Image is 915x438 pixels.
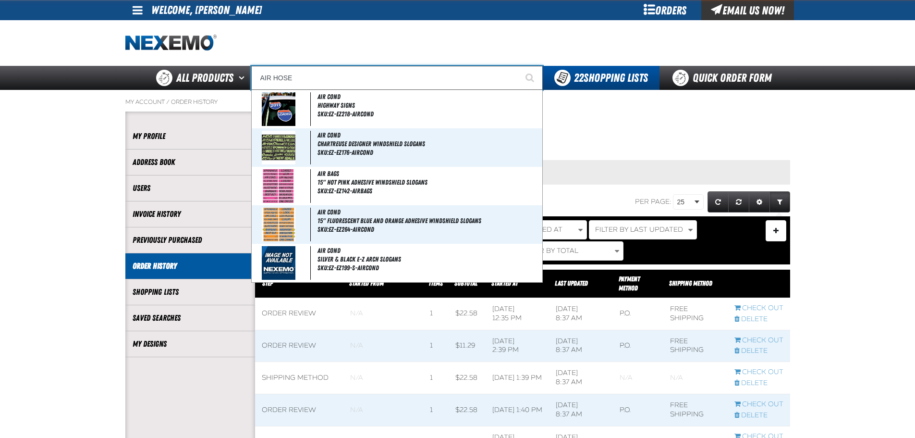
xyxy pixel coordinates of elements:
[773,231,779,233] span: Manage Filters
[574,71,648,85] span: Shopping Lists
[133,209,248,220] a: Invoice History
[235,66,251,90] button: Open All Products pages
[734,368,783,377] a: Continue checkout started from
[454,279,477,287] a: Subtotal
[659,66,790,90] a: Quick Order Form
[449,394,486,426] td: $22.58
[262,406,337,415] div: Order Review
[669,279,712,287] span: Shipping Method
[343,330,424,362] td: Blank
[125,35,217,51] a: Home
[486,394,549,426] td: [DATE] 1:40 PM
[133,157,248,168] a: Address Book
[125,35,217,51] img: Nexemo logo
[449,362,486,394] td: $22.58
[317,170,339,177] span: AIR BAGS
[708,191,729,213] a: Refresh grid action
[166,98,170,106] span: /
[176,69,233,87] span: All Products
[423,394,449,426] td: 1
[663,330,728,362] td: Free Shipping
[133,338,248,350] a: My Designs
[262,169,295,203] img: 5b2444286230d893660443-EZ142.jpg
[317,225,374,233] span: SKU:EZ-EZ264-AIRCOND
[549,330,612,362] td: [DATE] 8:37 AM
[262,208,295,241] img: 5b2444bd6b1ab630386583-EZ264.jpg
[423,298,449,330] td: 1
[728,270,790,298] th: Row actions
[262,374,337,383] div: Shipping Method
[549,394,612,426] td: [DATE] 8:37 AM
[423,330,449,362] td: 1
[519,66,543,90] button: Start Searching
[317,101,540,110] span: Highway Signs
[766,220,786,241] button: Expand or Collapse Filter Management drop-down
[619,275,640,292] span: Payment Method
[262,92,295,126] img: 5b24449bd2829997398260-EZ218A.jpg
[549,362,612,394] td: [DATE] 8:37 AM
[769,191,790,213] a: Expand or Collapse Grid Filters
[317,264,379,272] span: SKU:EZ-EZ199-S-AIRCOND
[133,235,248,246] a: Previously Purchased
[133,131,248,142] a: My Profile
[317,255,540,263] span: Silver & Black E-Z Arch Slogans
[728,191,749,213] a: Reset grid action
[613,394,663,426] td: P.O.
[555,279,588,287] a: Last Updated
[549,298,612,330] td: [DATE] 8:37 AM
[133,287,248,298] a: Shopping Lists
[262,341,337,350] div: Order Review
[486,330,549,362] td: [DATE] 2:39 PM
[317,131,341,139] span: AIR COND
[595,225,683,234] span: Filter By Last Updated
[734,347,783,356] a: Delete checkout started from
[343,394,424,426] td: Blank
[734,411,783,420] a: Delete checkout started from
[543,66,659,90] button: You have 22 Shopping Lists. Open to view details
[171,98,218,106] a: Order History
[125,98,165,106] a: My Account
[486,362,549,394] td: [DATE] 1:39 PM
[317,217,540,225] span: 15" Fluorescent Blue and Orange Adhesive Windshield Slogans
[317,149,373,156] span: SKU:EZ-EZ176-AIRCOND
[343,298,424,330] td: Blank
[491,279,518,287] a: Started At
[343,362,424,394] td: Blank
[734,336,783,345] a: Continue checkout started from
[635,198,671,206] span: Per page:
[677,197,693,207] span: 25
[317,208,341,216] span: AIR COND
[125,98,790,106] nav: Breadcrumbs
[317,140,540,148] span: Chartreuse Designer Windshield Slogans
[262,309,337,318] div: Order Review
[663,362,728,394] td: Blank
[133,183,248,194] a: Users
[133,261,248,272] a: Order History
[262,131,295,164] img: 5b24446186ea9180220150-EZ176.jpg
[663,298,728,330] td: Free Shipping
[262,246,295,280] img: missing_image.jpg
[613,298,663,330] td: P.O.
[317,110,374,118] span: SKU:EZ-EZ218-AIRCOND
[251,66,543,90] input: Search
[449,298,486,330] td: $22.58
[515,241,623,261] button: Filter By Total
[522,247,578,255] span: Filter By Total
[317,93,341,100] span: AIR COND
[734,379,783,388] a: Delete checkout started from
[734,400,783,409] a: Continue checkout started from
[429,279,443,287] span: Items
[349,279,384,287] span: Started From
[262,279,273,287] span: Step
[749,191,770,213] a: Expand or Collapse Grid Settings
[449,330,486,362] td: $11.29
[613,330,663,362] td: P.O.
[734,315,783,324] a: Delete checkout started from
[574,71,584,85] strong: 22
[663,394,728,426] td: Free Shipping
[734,304,783,313] a: Continue checkout started from
[317,178,540,187] span: 15" Hot Pink Adhesive Windshield Slogans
